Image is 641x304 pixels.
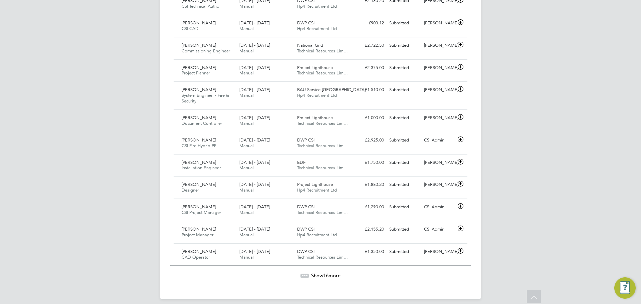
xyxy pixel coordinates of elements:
span: Hp4 Recruitment Ltd [297,232,337,238]
span: DWP CSI [297,20,314,26]
span: Manual [239,48,254,54]
span: [DATE] - [DATE] [239,20,270,26]
span: Technical Resources Lim… [297,70,348,76]
span: [PERSON_NAME] [182,226,216,232]
span: Manual [239,120,254,126]
span: [DATE] - [DATE] [239,160,270,165]
div: Submitted [387,84,421,95]
span: Show more [311,272,341,279]
span: [PERSON_NAME] [182,42,216,48]
div: [PERSON_NAME] [421,179,456,190]
div: [PERSON_NAME] [421,40,456,51]
div: Submitted [387,202,421,213]
span: [DATE] - [DATE] [239,65,270,70]
div: £903.12 [352,18,387,29]
div: [PERSON_NAME] [421,246,456,257]
span: DWP CSI [297,249,314,254]
span: Technical Resources Lim… [297,254,348,260]
span: [DATE] - [DATE] [239,137,270,143]
span: Technical Resources Lim… [297,143,348,148]
span: EDF [297,160,305,165]
button: Engage Resource Center [614,277,636,299]
span: CAD Operator [182,254,210,260]
div: [PERSON_NAME] [421,157,456,168]
div: £1,750.00 [352,157,387,168]
div: [PERSON_NAME] [421,62,456,73]
div: Submitted [387,112,421,123]
span: DWP CSI [297,204,314,210]
span: National Grid [297,42,323,48]
span: [PERSON_NAME] [182,249,216,254]
div: £2,155.20 [352,224,387,235]
div: Submitted [387,157,421,168]
span: CSI CAD [182,26,199,31]
span: Technical Resources Lim… [297,210,348,215]
span: Commissioning Engineer [182,48,230,54]
span: Document Controller [182,120,222,126]
span: [DATE] - [DATE] [239,115,270,120]
span: Technical Resources Lim… [297,48,348,54]
div: £2,722.50 [352,40,387,51]
span: [PERSON_NAME] [182,182,216,187]
span: DWP CSI [297,137,314,143]
div: £1,880.20 [352,179,387,190]
span: [DATE] - [DATE] [239,226,270,232]
span: Hp4 Recruitment Ltd [297,92,337,98]
div: Submitted [387,224,421,235]
div: [PERSON_NAME] [421,18,456,29]
span: Designer [182,187,199,193]
div: Submitted [387,246,421,257]
div: CSI Admin [421,224,456,235]
div: £1,350.00 [352,246,387,257]
div: Submitted [387,62,421,73]
span: Manual [239,70,254,76]
span: Hp4 Recruitment Ltd [297,26,337,31]
div: £1,290.00 [352,202,387,213]
span: 16 [323,272,329,279]
div: Submitted [387,135,421,146]
span: Project Lighthouse [297,65,333,70]
span: Technical Resources Lim… [297,120,348,126]
span: Manual [239,26,254,31]
span: Manual [239,143,254,148]
span: CSI Technical Author [182,3,221,9]
span: BAU Service [GEOGRAPHIC_DATA] [297,87,366,92]
span: DWP CSI [297,226,314,232]
span: [PERSON_NAME] [182,160,216,165]
span: Manual [239,3,254,9]
span: [PERSON_NAME] [182,115,216,120]
span: Technical Resources Lim… [297,165,348,171]
span: Manual [239,254,254,260]
span: [PERSON_NAME] [182,204,216,210]
div: £2,375.00 [352,62,387,73]
span: Hp4 Recruitment Ltd [297,187,337,193]
span: [DATE] - [DATE] [239,87,270,92]
span: Project Lighthouse [297,182,333,187]
span: Installation Engineer [182,165,221,171]
span: [DATE] - [DATE] [239,182,270,187]
div: £1,510.00 [352,84,387,95]
div: Submitted [387,18,421,29]
span: Project Manager [182,232,213,238]
span: [PERSON_NAME] [182,87,216,92]
span: [PERSON_NAME] [182,137,216,143]
span: CSI Fire Hybrid PE [182,143,217,148]
div: Submitted [387,179,421,190]
div: CSI Admin [421,135,456,146]
span: Manual [239,210,254,215]
div: [PERSON_NAME] [421,84,456,95]
span: [DATE] - [DATE] [239,42,270,48]
span: Hp4 Recruitment Ltd [297,3,337,9]
span: Project Lighthouse [297,115,333,120]
span: [PERSON_NAME] [182,65,216,70]
span: Manual [239,232,254,238]
span: [DATE] - [DATE] [239,204,270,210]
span: Manual [239,165,254,171]
span: [PERSON_NAME] [182,20,216,26]
span: Manual [239,187,254,193]
span: Project Planner [182,70,210,76]
div: £1,000.00 [352,112,387,123]
span: CSI Project Manager [182,210,221,215]
span: System Engineer - Fire & Security [182,92,229,104]
span: [DATE] - [DATE] [239,249,270,254]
